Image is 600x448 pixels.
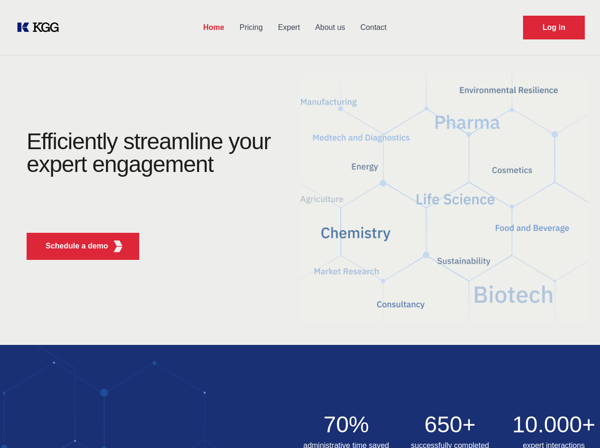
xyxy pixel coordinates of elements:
[196,15,232,40] a: Home
[300,62,589,335] img: KGG Fifth Element RED
[27,233,139,260] button: Schedule a demoKGG Fifth Element RED
[307,15,352,40] a: About us
[300,413,393,436] h2: 70%
[353,15,394,40] a: Contact
[15,20,67,35] a: KOL Knowledge Platform: Talk to Key External Experts (KEE)
[46,240,108,252] p: Schedule a demo
[232,15,270,40] a: Pricing
[112,240,124,252] img: KGG Fifth Element RED
[270,15,307,40] a: Expert
[523,16,585,39] a: Request Demo
[27,130,285,176] h1: Efficiently streamline your expert engagement
[404,413,496,436] h2: 650+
